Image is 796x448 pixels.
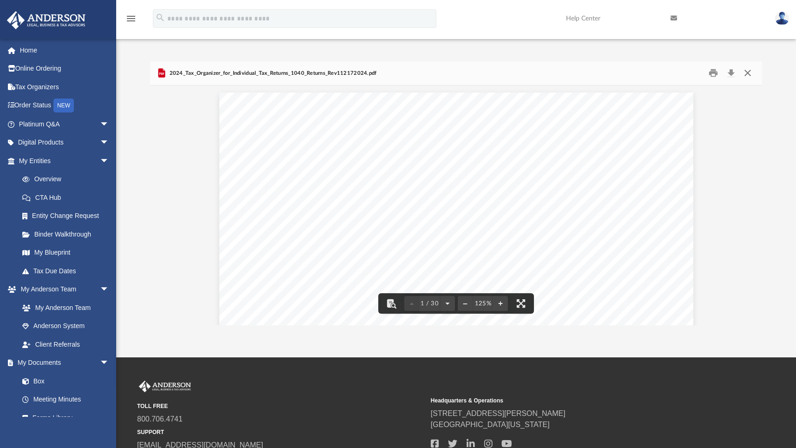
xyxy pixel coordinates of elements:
button: Zoom out [458,293,473,314]
span: • Enter all 2024 information. If any information does not apply to you or is incorrect, [247,276,529,284]
span: Complete the Tax Organizer [247,264,355,272]
span: 1 / 30 [419,301,441,307]
button: 1 / 30 [419,293,441,314]
a: My Anderson Team [13,298,114,317]
a: My Anderson Teamarrow_drop_down [7,280,118,299]
a: My Blueprint [13,244,118,262]
i: search [155,13,165,23]
button: Close [739,66,756,80]
div: Document Viewer [150,86,762,325]
span: official documentation. [247,222,325,230]
a: menu [125,18,137,24]
span: please draw a line through it or make necessary changes. [252,288,441,296]
i: menu [125,13,137,24]
img: Anderson Advisors Platinum Portal [4,11,88,29]
span: arrow_drop_down [100,115,118,134]
a: Digital Productsarrow_drop_down [7,133,123,152]
button: Enter fullscreen [511,293,531,314]
a: My Entitiesarrow_drop_down [7,152,123,170]
span: Note: To ensure your privacy, please do not submit your Tax Organizer or supporting documents via... [246,241,589,249]
div: Current zoom level [473,301,493,307]
span: • See the list below for examples. [247,323,358,330]
div: File preview [150,86,762,325]
small: Headquarters & Operations [431,396,718,405]
a: My Documentsarrow_drop_down [7,354,118,372]
a: CTA Hub [13,188,123,207]
a: Online Ordering [7,59,123,78]
a: Home [7,41,123,59]
small: SUPPORT [137,428,424,436]
span: 2024_Tax_Organizer_for_Individual_Tax_Returns_1040_Returns_Rev112172024.pdf [167,69,376,78]
img: User Pic [775,12,789,25]
a: Anderson System [13,317,118,336]
a: Meeting Minutes [13,390,118,409]
a: Binder Walkthrough [13,225,123,244]
a: Client Referrals [13,335,118,354]
img: Anderson Advisors Platinum Portal [137,381,193,393]
span: This Tax Organizer is designed to help you gather the tax information needed for [PERSON_NAME] Ad... [247,199,677,207]
a: Entity Change Request [13,207,123,225]
button: Download [723,66,739,80]
a: 800.706.4741 [137,415,183,423]
a: Forms Library [13,408,114,427]
small: TOLL FREE [137,402,424,410]
a: [GEOGRAPHIC_DATA][US_STATE] [431,421,550,428]
a: [STREET_ADDRESS][PERSON_NAME] [431,409,566,417]
button: Toggle findbar [381,293,401,314]
a: Tax Organizers [7,78,123,96]
span: arrow_drop_down [100,280,118,299]
a: Tax Due Dates [13,262,123,280]
div: Preview [150,61,762,326]
span: Dear Tax Client, [247,182,303,190]
button: Next page [440,293,455,314]
a: Platinum Q&Aarrow_drop_down [7,115,123,133]
span: return for 2024. Please fill the Tax Organizer to the best of your ability. Enter all 2024 inform... [247,211,662,218]
span: arrow_drop_down [100,354,118,373]
span: arrow_drop_down [100,152,118,171]
a: Overview [13,170,123,189]
span: arrow_drop_down [100,133,118,152]
button: Print [704,66,723,80]
div: NEW [53,99,74,112]
a: Order StatusNEW [7,96,123,115]
button: Zoom in [493,293,508,314]
a: Box [13,372,114,390]
span: Gather your supporting documents and make copies [247,310,448,319]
